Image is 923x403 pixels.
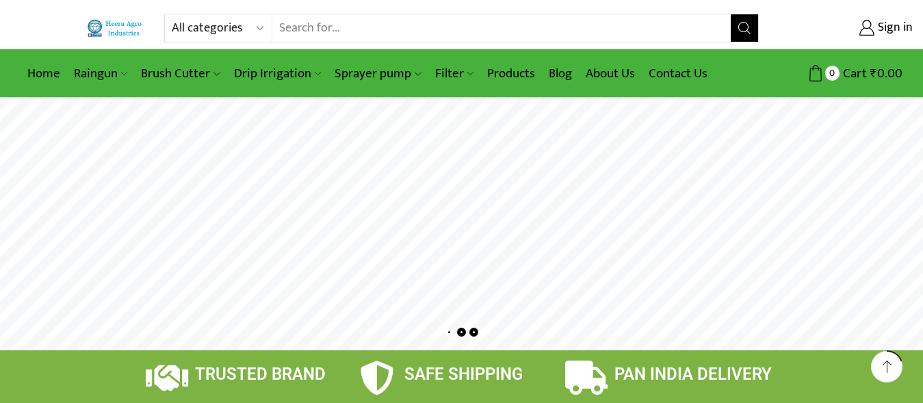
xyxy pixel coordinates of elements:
[328,57,428,90] a: Sprayer pump
[874,19,913,37] span: Sign in
[642,57,714,90] a: Contact Us
[772,61,902,86] a: 0 Cart ₹0.00
[779,16,913,40] a: Sign in
[731,14,758,42] button: Search button
[134,57,226,90] a: Brush Cutter
[579,57,642,90] a: About Us
[870,63,877,84] span: ₹
[870,63,902,84] bdi: 0.00
[227,57,328,90] a: Drip Irrigation
[21,57,67,90] a: Home
[825,66,840,80] span: 0
[195,365,326,384] span: TRUSTED BRAND
[404,365,523,384] span: SAFE SHIPPING
[614,365,772,384] span: PAN INDIA DELIVERY
[542,57,579,90] a: Blog
[840,64,867,83] span: Cart
[272,14,731,42] input: Search for...
[480,57,542,90] a: Products
[67,57,134,90] a: Raingun
[428,57,480,90] a: Filter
